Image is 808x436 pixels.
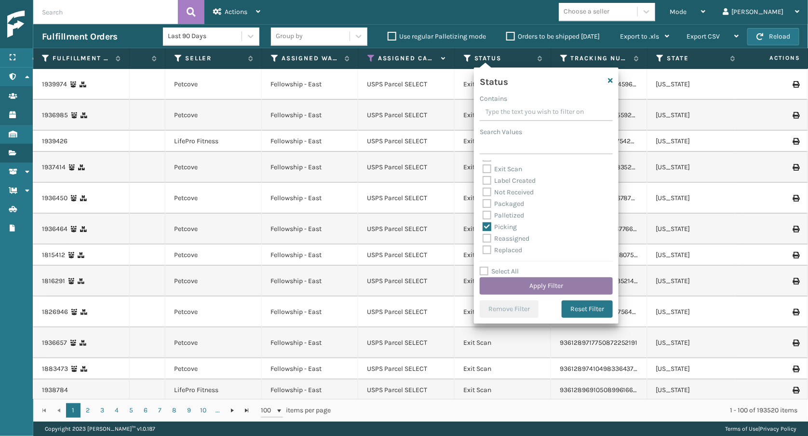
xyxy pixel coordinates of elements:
[480,267,519,275] label: Select All
[647,152,744,183] td: [US_STATE]
[262,69,358,100] td: Fellowship - East
[262,358,358,380] td: Fellowship - East
[483,223,517,231] label: Picking
[480,104,613,121] input: Type the text you wish to filter on
[42,276,65,286] a: 1816291
[165,214,262,245] td: Petcove
[793,112,799,119] i: Print Label
[483,188,534,196] label: Not Received
[262,245,358,266] td: Fellowship - East
[282,54,340,63] label: Assigned Warehouse
[793,340,799,346] i: Print Label
[262,131,358,152] td: Fellowship - East
[66,403,81,418] a: 1
[647,358,744,380] td: [US_STATE]
[42,136,67,146] a: 1939426
[211,403,225,418] a: ...
[358,266,455,297] td: USPS Parcel SELECT
[483,211,524,219] label: Palletized
[358,358,455,380] td: USPS Parcel SELECT
[124,403,138,418] a: 5
[109,403,124,418] a: 4
[165,297,262,327] td: Petcove
[647,69,744,100] td: [US_STATE]
[165,358,262,380] td: Petcove
[138,403,153,418] a: 6
[455,327,551,358] td: Exit Scan
[455,131,551,152] td: Exit Scan
[670,8,687,16] span: Mode
[560,386,641,394] a: 9361289691050899616666
[455,69,551,100] td: Exit Scan
[455,358,551,380] td: Exit Scan
[262,183,358,214] td: Fellowship - East
[793,138,799,145] i: Print Label
[647,100,744,131] td: [US_STATE]
[42,224,67,234] a: 1936464
[455,245,551,266] td: Exit Scan
[562,300,613,318] button: Reset Filter
[45,422,155,436] p: Copyright 2023 [PERSON_NAME]™ v 1.0.187
[564,7,609,17] div: Choose a seller
[793,387,799,394] i: Print Label
[667,54,726,63] label: State
[483,200,524,208] label: Packaged
[455,214,551,245] td: Exit Scan
[358,100,455,131] td: USPS Parcel SELECT
[358,69,455,100] td: USPS Parcel SELECT
[483,153,517,162] label: Entered
[262,327,358,358] td: Fellowship - East
[793,309,799,315] i: Print Label
[42,80,67,89] a: 1939974
[42,250,65,260] a: 1815412
[358,380,455,401] td: USPS Parcel SELECT
[182,403,196,418] a: 9
[42,338,67,348] a: 1936657
[793,195,799,202] i: Print Label
[560,365,642,373] a: 9361289741049833643787
[480,73,508,88] h4: Status
[165,266,262,297] td: Petcove
[647,245,744,266] td: [US_STATE]
[262,214,358,245] td: Fellowship - East
[483,246,522,254] label: Replaced
[793,226,799,232] i: Print Label
[647,266,744,297] td: [US_STATE]
[793,81,799,88] i: Print Label
[455,380,551,401] td: Exit Scan
[167,403,182,418] a: 8
[480,277,613,295] button: Apply Filter
[7,11,94,38] img: logo
[81,403,95,418] a: 2
[358,214,455,245] td: USPS Parcel SELECT
[95,403,109,418] a: 3
[571,54,629,63] label: Tracking Number
[42,193,67,203] a: 1936450
[747,28,799,45] button: Reload
[42,364,68,374] a: 1883473
[358,183,455,214] td: USPS Parcel SELECT
[165,245,262,266] td: Petcove
[480,94,507,104] label: Contains
[793,278,799,285] i: Print Label
[506,32,600,41] label: Orders to be shipped [DATE]
[53,54,111,63] label: Fulfillment Order Id
[647,380,744,401] td: [US_STATE]
[725,425,758,432] a: Terms of Use
[262,152,358,183] td: Fellowship - East
[262,297,358,327] td: Fellowship - East
[647,297,744,327] td: [US_STATE]
[185,54,243,63] label: Seller
[739,50,806,66] span: Actions
[455,183,551,214] td: Exit Scan
[378,54,436,63] label: Assigned Carrier Service
[358,327,455,358] td: USPS Parcel SELECT
[480,300,539,318] button: Remove Filter
[42,307,68,317] a: 1826946
[165,131,262,152] td: LifePro Fitness
[261,406,275,415] span: 100
[225,403,240,418] a: Go to the next page
[388,32,486,41] label: Use regular Palletizing mode
[455,266,551,297] td: Exit Scan
[760,425,796,432] a: Privacy Policy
